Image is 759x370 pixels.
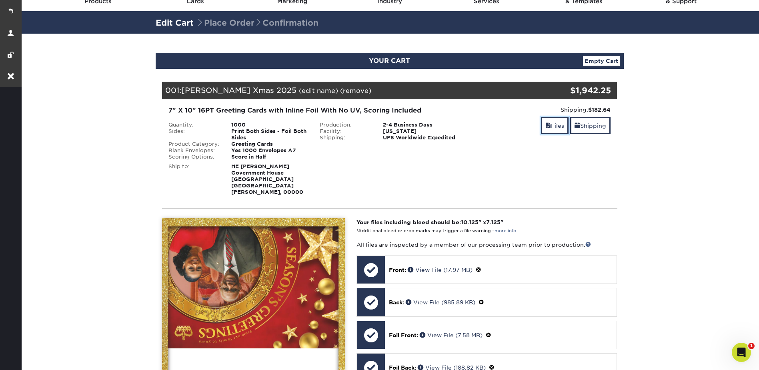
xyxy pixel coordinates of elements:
strong: Your files including bleed should be: " x " [356,219,503,225]
div: [US_STATE] [377,128,465,135]
div: Production: [314,122,377,128]
span: YOUR CART [369,57,410,64]
span: 7.125 [486,219,501,225]
span: [PERSON_NAME] Xmas 2025 [181,86,296,95]
div: 7" X 10" 16PT Greeting Cards with Inline Foil With No UV, Scoring Included [168,106,459,115]
div: Shipping: [314,135,377,141]
div: Print Both Sides - Foil Both Sides [225,128,314,141]
span: Back: [389,299,404,306]
div: Ship to: [162,163,226,195]
div: Product Category: [162,141,226,147]
small: *Additional bleed or crop marks may trigger a file warning – [356,228,516,233]
a: Shipping [570,117,611,134]
span: shipping [575,123,580,129]
div: Yes 1000 Envelopes A7 [225,147,314,154]
div: 2-4 Business Days [377,122,465,128]
span: 10.125 [461,219,479,225]
a: (edit name) [299,87,338,95]
a: Empty Cart [583,56,620,66]
span: files [545,123,551,129]
span: 1 [748,343,755,349]
a: Files [541,117,569,134]
div: Blank Envelopes: [162,147,226,154]
div: Facility: [314,128,377,135]
strong: HE [PERSON_NAME] Government House [GEOGRAPHIC_DATA] [GEOGRAPHIC_DATA][PERSON_NAME], 00000 [231,163,303,195]
strong: $182.64 [588,107,611,113]
span: Place Order Confirmation [196,18,318,28]
span: Foil Front: [389,332,418,338]
a: more info [495,228,516,233]
div: Scoring Options: [162,154,226,160]
iframe: Intercom live chat [732,343,751,362]
div: Sides: [162,128,226,141]
div: Greeting Cards [225,141,314,147]
a: (remove) [340,87,371,95]
div: Shipping: [471,106,611,114]
div: Quantity: [162,122,226,128]
a: View File (7.58 MB) [420,332,483,338]
p: All files are inspected by a member of our processing team prior to production. [356,241,617,249]
div: Score in Half [225,154,314,160]
a: View File (17.97 MB) [408,267,473,273]
span: Front: [389,267,406,273]
div: 001: [162,82,541,99]
div: 1000 [225,122,314,128]
a: Edit Cart [156,18,194,28]
a: View File (985.89 KB) [406,299,475,306]
div: $1,942.25 [541,84,611,97]
div: UPS Worldwide Expedited [377,135,465,141]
